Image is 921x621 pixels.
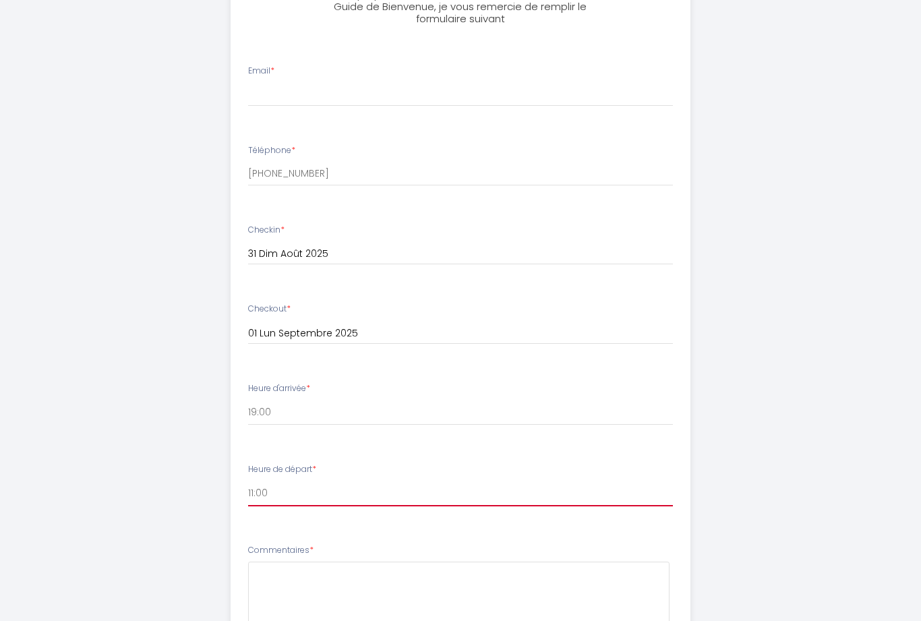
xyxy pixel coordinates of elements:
label: Commentaires [248,544,314,557]
label: Heure de départ [248,463,316,476]
label: Téléphone [248,144,295,157]
label: Heure d'arrivée [248,382,310,395]
label: Checkin [248,224,285,237]
label: Email [248,65,274,78]
label: Checkout [248,303,291,316]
